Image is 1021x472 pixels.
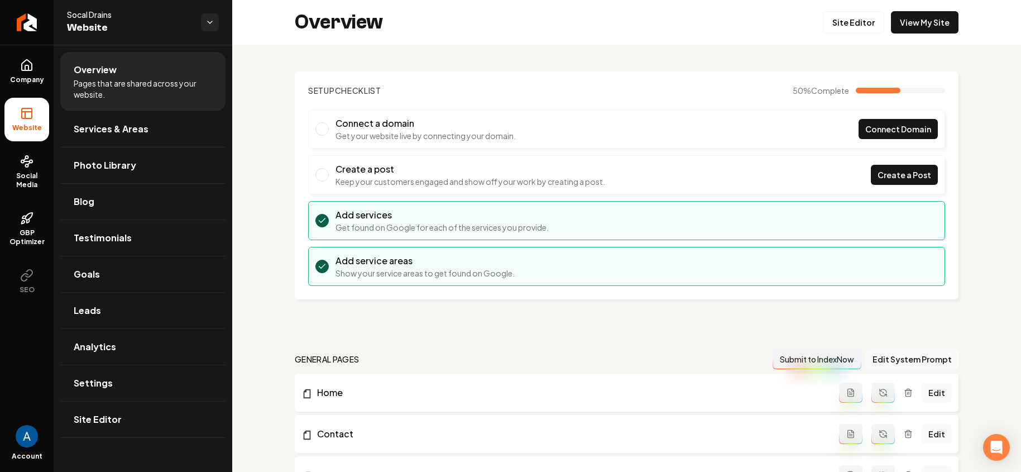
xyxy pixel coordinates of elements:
[15,285,39,294] span: SEO
[301,386,839,399] a: Home
[871,165,938,185] a: Create a Post
[60,365,226,401] a: Settings
[866,349,958,369] button: Edit System Prompt
[60,184,226,220] a: Blog
[74,231,132,245] span: Testimonials
[891,11,958,34] a: View My Site
[335,117,516,130] h3: Connect a domain
[60,256,226,292] a: Goals
[4,146,49,198] a: Social Media
[74,122,148,136] span: Services & Areas
[17,13,37,31] img: Rebolt Logo
[8,123,46,132] span: Website
[859,119,938,139] a: Connect Domain
[4,203,49,255] a: GBP Optimizer
[74,268,100,281] span: Goals
[67,20,192,36] span: Website
[4,260,49,303] button: SEO
[74,304,101,317] span: Leads
[335,268,515,279] p: Show your service areas to get found on Google.
[335,163,605,176] h3: Create a post
[16,425,38,447] button: Open user button
[335,176,605,187] p: Keep your customers engaged and show off your work by creating a post.
[67,9,192,20] span: Socal Drains
[865,123,931,135] span: Connect Domain
[793,85,849,96] span: 50 %
[308,85,335,96] span: Setup
[335,222,549,233] p: Get found on Google for each of the services you provide.
[922,383,952,403] a: Edit
[878,169,931,181] span: Create a Post
[74,159,136,172] span: Photo Library
[60,329,226,365] a: Analytics
[12,452,42,461] span: Account
[823,11,884,34] a: Site Editor
[295,354,359,365] h2: general pages
[74,195,94,208] span: Blog
[839,424,862,444] button: Add admin page prompt
[4,171,49,189] span: Social Media
[335,254,515,268] h3: Add service areas
[74,340,116,354] span: Analytics
[839,383,862,403] button: Add admin page prompt
[4,228,49,246] span: GBP Optimizer
[74,413,122,426] span: Site Editor
[60,147,226,183] a: Photo Library
[60,220,226,256] a: Testimonials
[74,63,117,77] span: Overview
[301,427,839,441] a: Contact
[983,434,1010,461] div: Open Intercom Messenger
[74,376,113,390] span: Settings
[60,402,226,437] a: Site Editor
[16,425,38,447] img: Andrew Magana
[308,85,381,96] h2: Checklist
[74,78,212,100] span: Pages that are shared across your website.
[773,349,861,369] button: Submit to IndexNow
[295,11,383,34] h2: Overview
[60,111,226,147] a: Services & Areas
[4,50,49,93] a: Company
[6,75,49,84] span: Company
[335,130,516,141] p: Get your website live by connecting your domain.
[60,293,226,328] a: Leads
[811,85,849,96] span: Complete
[335,208,549,222] h3: Add services
[922,424,952,444] a: Edit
